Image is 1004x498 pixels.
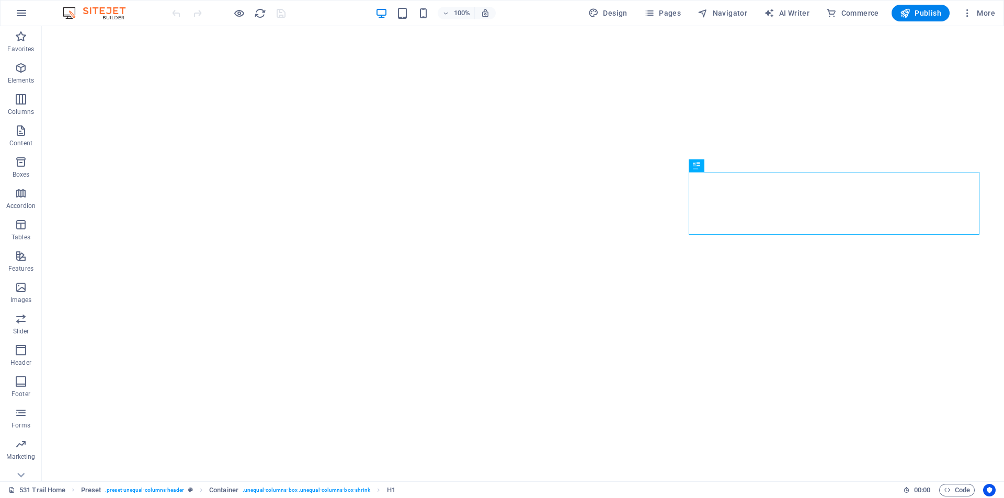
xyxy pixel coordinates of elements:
p: Images [10,296,32,304]
p: Content [9,139,32,147]
span: Design [588,8,627,18]
p: Slider [13,327,29,335]
p: Columns [8,108,34,116]
div: Design (Ctrl+Alt+Y) [584,5,632,21]
i: This element is a customizable preset [188,487,193,493]
span: Publish [900,8,941,18]
button: More [958,5,999,21]
p: Features [8,264,33,273]
p: Forms [12,421,30,430]
span: Click to select. Double-click to edit [209,484,238,496]
button: Click here to leave preview mode and continue editing [233,7,245,19]
button: Navigator [693,5,751,21]
span: . preset-unequal-columns-header [105,484,184,496]
p: Marketing [6,453,35,461]
nav: breadcrumb [81,484,395,496]
p: Accordion [6,202,36,210]
span: More [962,8,995,18]
p: Favorites [7,45,34,53]
button: Design [584,5,632,21]
span: : [921,486,923,494]
button: Usercentrics [983,484,996,496]
a: Click to cancel selection. Double-click to open Pages [8,484,65,496]
button: Publish [892,5,950,21]
span: Pages [644,8,681,18]
p: Footer [12,390,30,398]
button: Commerce [822,5,883,21]
span: Click to select. Double-click to edit [81,484,101,496]
span: 00 00 [914,484,930,496]
span: AI Writer [764,8,809,18]
p: Boxes [13,170,30,179]
p: Header [10,358,31,367]
span: Commerce [826,8,879,18]
button: Code [939,484,975,496]
span: Navigator [698,8,747,18]
i: Reload page [254,7,266,19]
p: Tables [12,233,30,241]
img: Editor Logo [60,7,139,19]
button: AI Writer [760,5,814,21]
span: Click to select. Double-click to edit [387,484,395,496]
button: reload [254,7,266,19]
button: 100% [438,7,475,19]
span: . unequal-columns-box .unequal-columns-box-shrink [243,484,370,496]
h6: 100% [453,7,470,19]
i: On resize automatically adjust zoom level to fit chosen device. [481,8,490,18]
button: Pages [640,5,685,21]
span: Code [944,484,970,496]
h6: Session time [903,484,931,496]
p: Elements [8,76,35,85]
